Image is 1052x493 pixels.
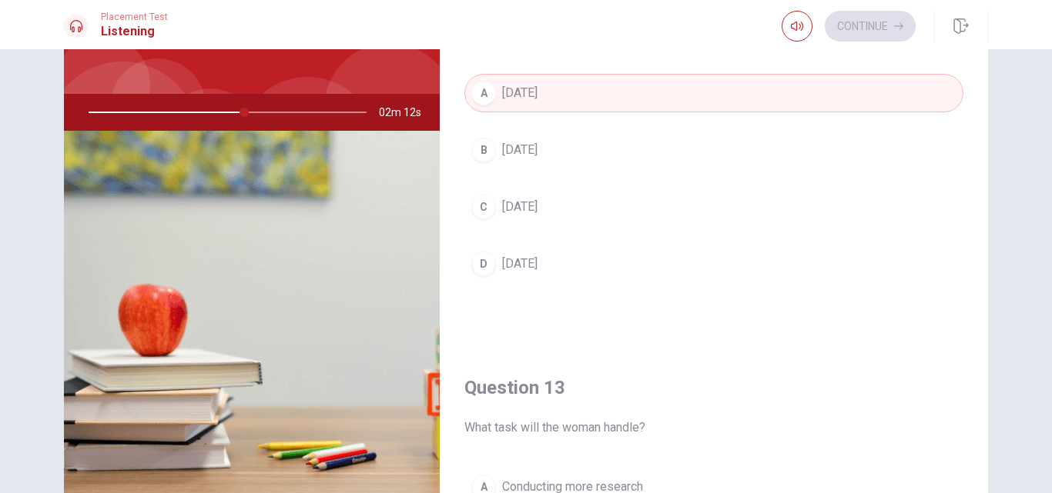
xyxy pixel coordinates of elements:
[471,195,496,219] div: C
[464,375,963,400] h4: Question 13
[379,94,434,131] span: 02m 12s
[471,81,496,105] div: A
[101,22,168,41] h1: Listening
[464,418,963,437] span: What task will the woman handle?
[464,245,963,283] button: D[DATE]
[502,198,538,216] span: [DATE]
[502,141,538,159] span: [DATE]
[464,74,963,112] button: A[DATE]
[502,84,538,102] span: [DATE]
[471,251,496,276] div: D
[471,138,496,162] div: B
[502,255,538,273] span: [DATE]
[464,131,963,169] button: B[DATE]
[464,188,963,226] button: C[DATE]
[101,12,168,22] span: Placement Test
